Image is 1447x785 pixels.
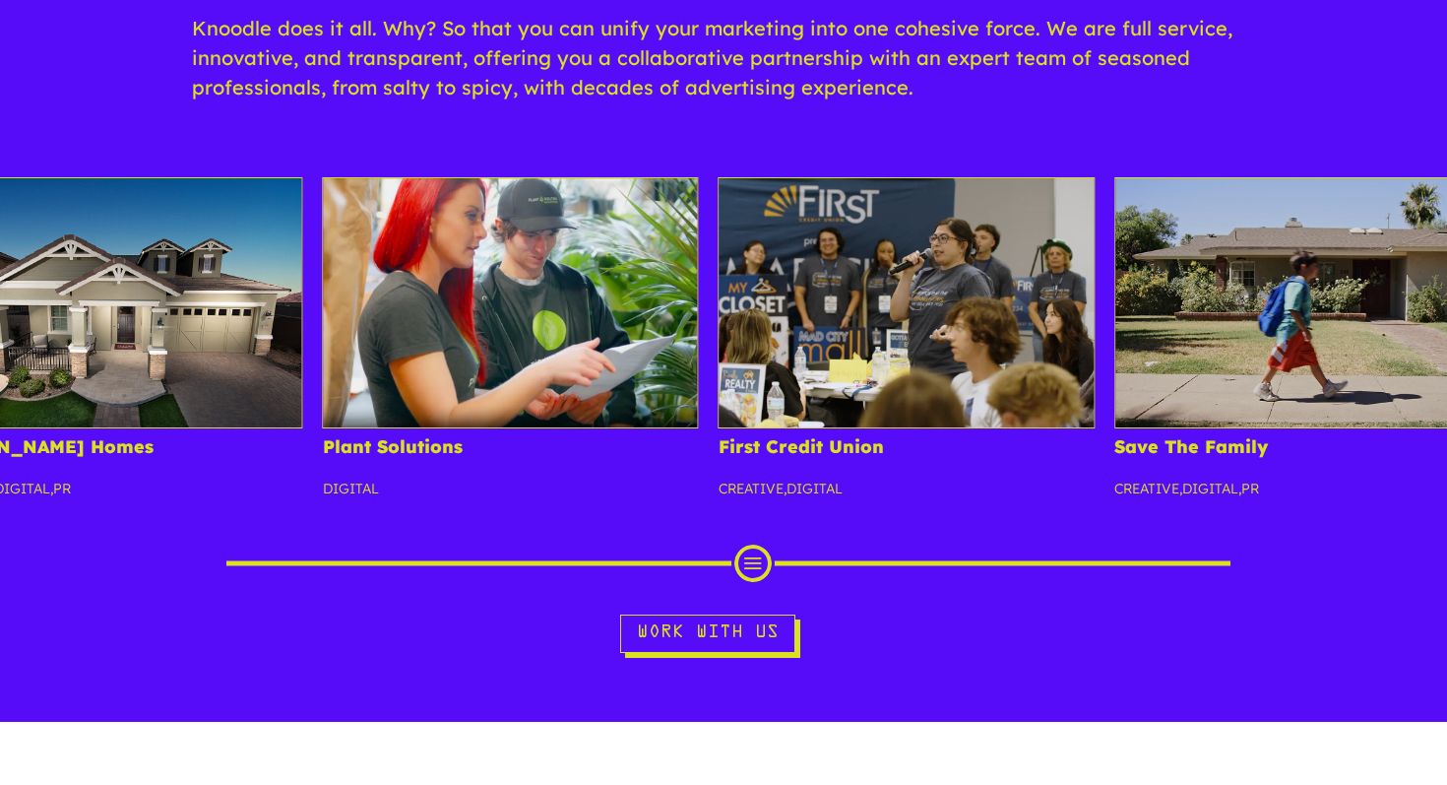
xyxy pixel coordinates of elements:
[53,480,71,497] a: PR
[719,480,784,497] a: Creative
[1182,480,1238,497] a: Digital
[192,14,1255,122] p: Knoodle does it all. Why? So that you can unify your marketing into one cohesive force. We are fu...
[620,615,795,653] a: Work With Us
[323,480,379,497] a: Digital
[323,435,463,458] a: Plant Solutions
[1114,480,1179,497] a: Creative
[1114,435,1268,458] a: Save The Family
[719,478,1095,515] p: ,
[786,480,843,497] a: Digital
[221,554,1226,573] div: Scroll Projects
[1241,480,1259,497] a: PR
[719,435,884,458] a: First Credit Union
